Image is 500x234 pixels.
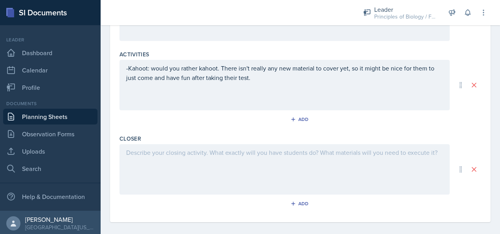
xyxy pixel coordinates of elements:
label: Activities [119,50,149,58]
div: Add [292,116,309,123]
div: Help & Documentation [3,189,97,204]
div: [PERSON_NAME] [25,215,94,223]
div: Leader [3,36,97,43]
button: Add [288,113,313,125]
a: Profile [3,80,97,95]
div: Leader [374,5,437,14]
p: -Kahoot: would you rather kahoot. There isn't really any new material to cover yet, so it might b... [126,63,443,82]
button: Add [288,198,313,210]
div: Principles of Biology / Fall 2025 [374,13,437,21]
a: Dashboard [3,45,97,61]
a: Uploads [3,143,97,159]
a: Calendar [3,62,97,78]
label: Closer [119,135,141,143]
a: Search [3,161,97,176]
div: Documents [3,100,97,107]
div: [GEOGRAPHIC_DATA][US_STATE] [25,223,94,231]
a: Planning Sheets [3,109,97,124]
a: Observation Forms [3,126,97,142]
div: Add [292,201,309,207]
